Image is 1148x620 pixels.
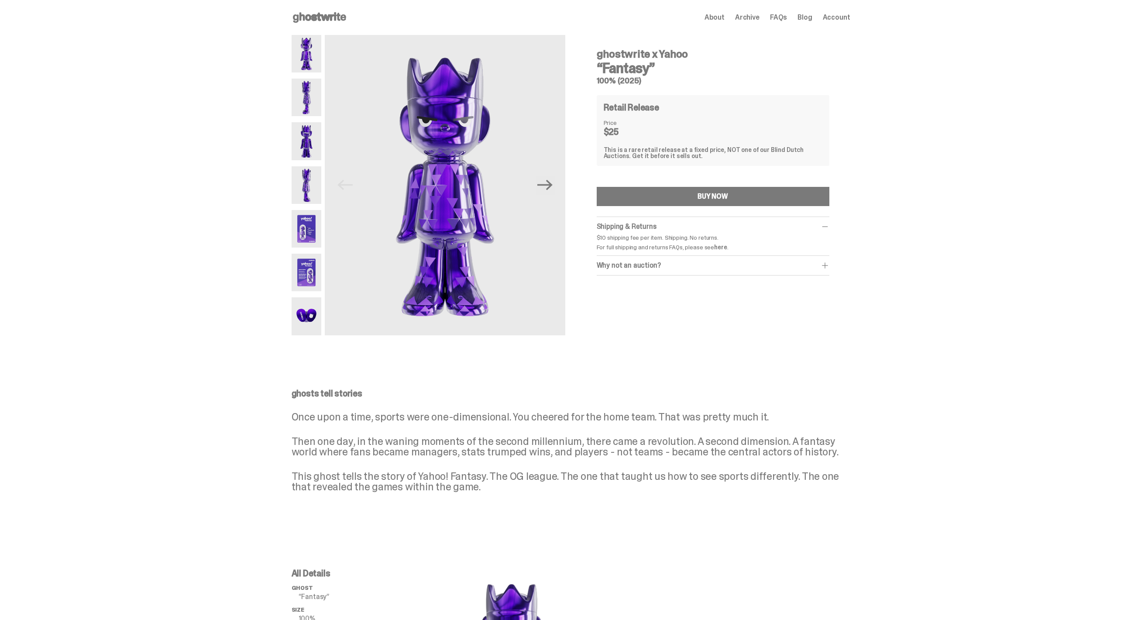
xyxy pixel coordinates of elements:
p: For full shipping and returns FAQs, please see . [597,244,829,250]
a: Blog [797,14,812,21]
img: Yahoo-HG---3.png [292,122,322,160]
img: Yahoo-HG---7.png [292,297,322,335]
h5: 100% (2025) [597,77,829,85]
img: Yahoo-HG---6.png [292,254,322,291]
span: Size [292,606,304,613]
div: BUY NOW [698,193,728,200]
h4: ghostwrite x Yahoo [597,49,829,59]
p: All Details [292,569,431,578]
img: Yahoo-HG---2.png [292,79,322,116]
a: Archive [735,14,760,21]
p: This ghost tells the story of Yahoo! Fantasy. The OG league. The one that taught us how to see sp... [292,471,850,492]
div: Shipping & Returns [597,222,829,231]
img: Yahoo-HG---1.png [325,35,565,335]
button: BUY NOW [597,187,829,206]
p: Once upon a time, sports were one-dimensional. You cheered for the home team. That was pretty muc... [292,412,850,422]
dt: Price [604,120,647,126]
img: Yahoo-HG---1.png [292,35,322,72]
a: About [705,14,725,21]
h3: “Fantasy” [597,61,829,75]
p: “Fantasy” [299,593,431,600]
img: Yahoo-HG---5.png [292,210,322,248]
span: ghost [292,584,313,592]
a: here [714,243,727,251]
div: This is a rare retail release at a fixed price, NOT one of our Blind Dutch Auctions. Get it befor... [604,147,822,159]
img: Yahoo-HG---4.png [292,166,322,204]
p: $10 shipping fee per item. Shipping. No returns. [597,234,829,241]
p: ghosts tell stories [292,389,850,398]
h4: Retail Release [604,103,659,112]
a: Account [823,14,850,21]
a: FAQs [770,14,787,21]
p: Then one day, in the waning moments of the second millennium, there came a revolution. A second d... [292,436,850,457]
dd: $25 [604,127,647,136]
div: Why not an auction? [597,261,829,270]
button: Next [536,176,555,195]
